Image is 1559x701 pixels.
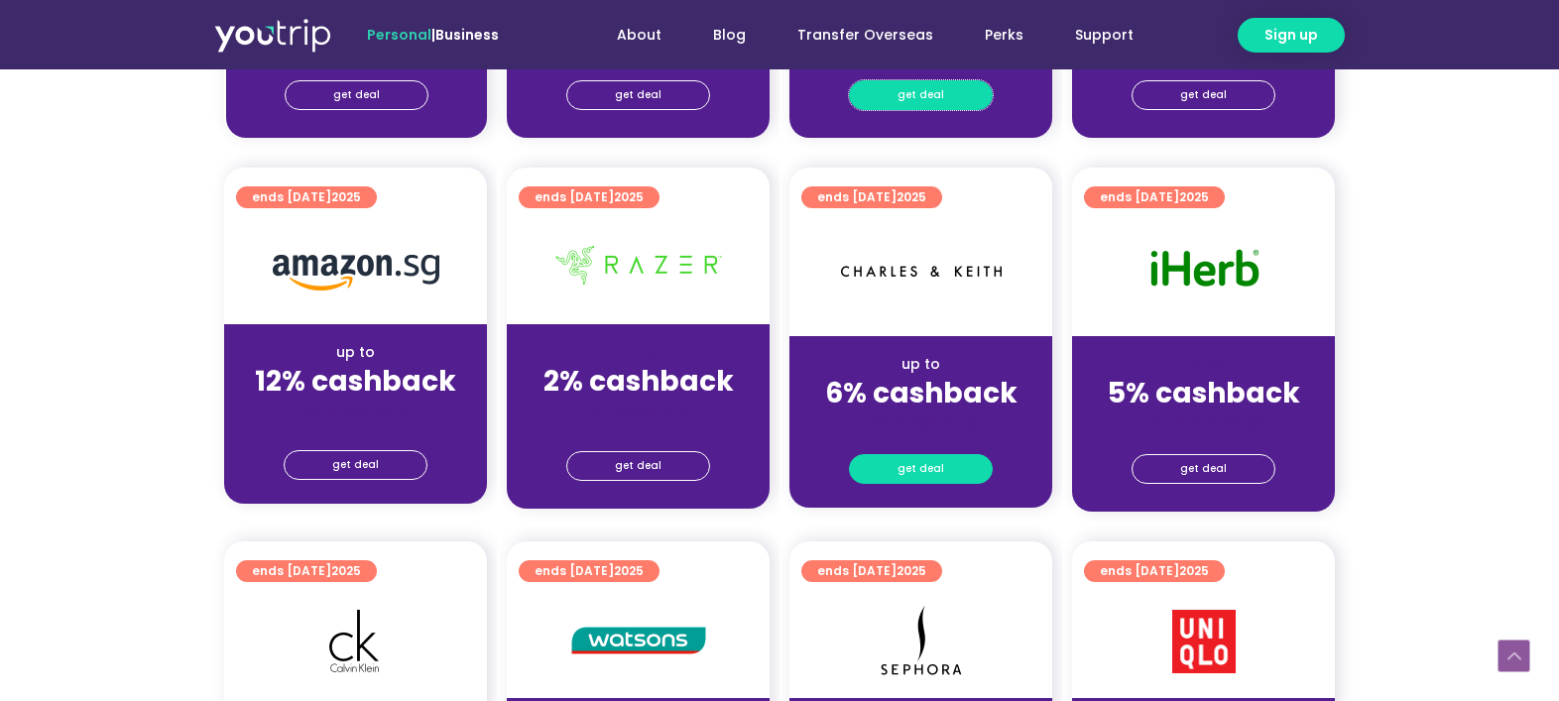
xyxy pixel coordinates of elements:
a: ends [DATE]2025 [236,186,377,208]
div: (for stays only) [805,411,1036,432]
strong: 12% cashback [255,362,456,401]
span: get deal [615,81,661,109]
span: get deal [333,81,380,109]
span: get deal [1180,81,1227,109]
span: Sign up [1264,25,1318,46]
span: 2025 [614,562,644,579]
a: get deal [284,450,427,480]
span: ends [DATE] [252,186,361,208]
span: get deal [1180,455,1227,483]
a: get deal [566,80,710,110]
span: ends [DATE] [817,560,926,582]
div: (for stays only) [1088,411,1319,432]
a: ends [DATE]2025 [236,560,377,582]
span: ends [DATE] [817,186,926,208]
span: ends [DATE] [535,186,644,208]
a: About [591,17,687,54]
span: get deal [898,455,944,483]
strong: 2% cashback [543,362,734,401]
a: Blog [687,17,772,54]
span: 2025 [897,188,926,205]
span: Personal [367,25,431,45]
span: 2025 [1179,562,1209,579]
a: get deal [849,80,993,110]
div: up to [523,342,754,363]
div: up to [1088,354,1319,375]
a: get deal [566,451,710,481]
span: ends [DATE] [252,560,361,582]
span: ends [DATE] [1100,560,1209,582]
a: Transfer Overseas [772,17,959,54]
span: ends [DATE] [535,560,644,582]
span: get deal [332,451,379,479]
span: 2025 [331,188,361,205]
span: 2025 [1179,188,1209,205]
span: | [367,25,499,45]
span: ends [DATE] [1100,186,1209,208]
a: get deal [1132,80,1275,110]
span: get deal [898,81,944,109]
a: ends [DATE]2025 [801,560,942,582]
strong: 6% cashback [825,374,1018,412]
span: 2025 [897,562,926,579]
a: ends [DATE]2025 [1084,186,1225,208]
div: (for stays only) [523,400,754,420]
div: (for stays only) [240,400,471,420]
a: get deal [1132,454,1275,484]
a: ends [DATE]2025 [801,186,942,208]
span: 2025 [331,562,361,579]
a: ends [DATE]2025 [519,186,660,208]
div: up to [240,342,471,363]
a: ends [DATE]2025 [1084,560,1225,582]
a: get deal [849,454,993,484]
a: get deal [285,80,428,110]
a: Support [1049,17,1159,54]
div: up to [805,354,1036,375]
a: Sign up [1238,18,1345,53]
span: 2025 [614,188,644,205]
a: Perks [959,17,1049,54]
a: Business [435,25,499,45]
strong: 5% cashback [1108,374,1300,412]
nav: Menu [552,17,1159,54]
a: ends [DATE]2025 [519,560,660,582]
span: get deal [615,452,661,480]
